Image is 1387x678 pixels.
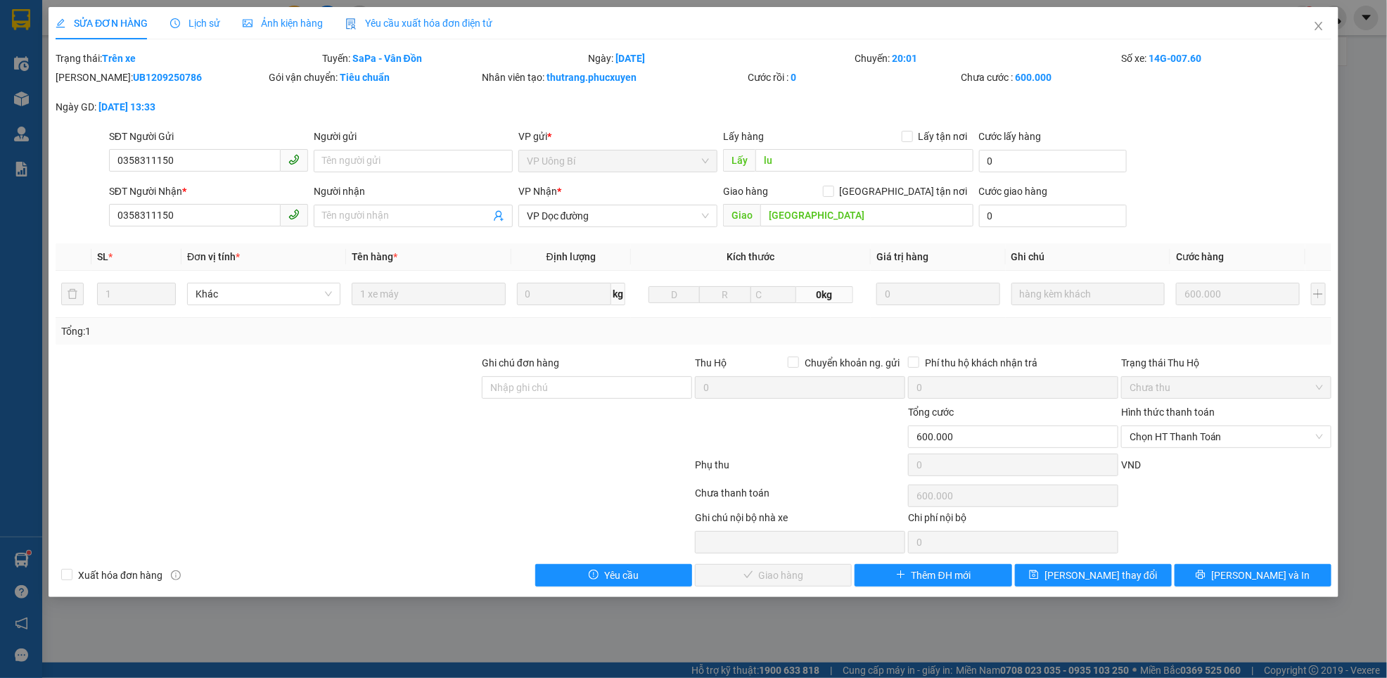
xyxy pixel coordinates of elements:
span: edit [56,18,65,28]
div: Ngày GD: [56,99,266,115]
span: SỬA ĐƠN HÀNG [56,18,148,29]
b: 20:01 [892,53,917,64]
div: Nhân viên tạo: [482,70,746,85]
span: [PERSON_NAME] thay đổi [1044,568,1157,583]
div: Trạng thái: [54,51,321,66]
span: Phí thu hộ khách nhận trả [919,355,1043,371]
button: checkGiao hàng [695,564,852,587]
span: Lấy tận nơi [913,129,973,144]
span: Lịch sử [170,18,220,29]
span: picture [243,18,253,28]
th: Ghi chú [1006,243,1170,271]
span: VP Dọc đường [527,205,709,226]
span: Kích thước [727,251,775,262]
span: Lấy hàng [723,131,764,142]
span: VP Uông Bí [527,151,709,172]
div: Số xe: [1120,51,1333,66]
div: Tổng: 1 [61,324,535,339]
div: [PERSON_NAME]: [56,70,266,85]
b: [DATE] [615,53,645,64]
div: Chưa thanh toán [693,485,907,510]
span: Thu Hộ [695,357,727,369]
div: Chi phí nội bộ [908,510,1118,531]
span: Xuất hóa đơn hàng [72,568,168,583]
span: Chuyển khoản ng. gửi [799,355,905,371]
b: [DATE] 13:33 [98,101,155,113]
span: Giao hàng [723,186,768,197]
b: UB1209250786 [133,72,202,83]
label: Cước giao hàng [979,186,1048,197]
div: Gói vận chuyển: [269,70,479,85]
input: Dọc đường [760,204,973,226]
div: Ghi chú nội bộ nhà xe [695,510,905,531]
div: SĐT Người Nhận [109,184,308,199]
div: Chuyến: [853,51,1120,66]
span: SL [97,251,108,262]
input: R [699,286,750,303]
span: close [1313,20,1324,32]
b: 0 [791,72,797,83]
input: D [648,286,700,303]
button: delete [61,283,84,305]
span: 0kg [796,286,852,303]
span: info-circle [171,570,181,580]
span: Ảnh kiện hàng [243,18,323,29]
span: Yêu cầu [604,568,639,583]
span: Định lượng [547,251,596,262]
span: Giao [723,204,760,226]
div: VP gửi [518,129,717,144]
div: Trạng thái Thu Hộ [1121,355,1331,371]
span: Giá trị hàng [876,251,928,262]
button: save[PERSON_NAME] thay đổi [1015,564,1172,587]
span: Lấy [723,149,755,172]
span: user-add [493,210,504,222]
span: Yêu cầu xuất hóa đơn điện tử [345,18,492,29]
b: thutrang.phucxuyen [547,72,637,83]
span: printer [1196,570,1206,581]
div: Cước rồi : [748,70,959,85]
input: VD: Bàn, Ghế [352,283,505,305]
span: [GEOGRAPHIC_DATA] tận nơi [834,184,973,199]
div: Chưa cước : [961,70,1172,85]
div: Người nhận [314,184,513,199]
span: exclamation-circle [589,570,599,581]
b: Trên xe [102,53,136,64]
b: 600.000 [1016,72,1052,83]
span: VP Nhận [518,186,557,197]
span: save [1029,570,1039,581]
div: Ngày: [587,51,853,66]
input: Ghi chú đơn hàng [482,376,692,399]
span: plus [896,570,906,581]
b: Tiêu chuẩn [340,72,390,83]
span: VND [1121,459,1141,471]
input: Dọc đường [755,149,973,172]
div: Phụ thu [693,457,907,482]
button: Close [1299,7,1338,46]
div: Người gửi [314,129,513,144]
button: plus [1311,283,1326,305]
button: printer[PERSON_NAME] và In [1175,564,1331,587]
input: C [750,286,797,303]
div: SĐT Người Gửi [109,129,308,144]
span: phone [288,209,300,220]
input: Ghi Chú [1011,283,1165,305]
input: Cước lấy hàng [979,150,1127,172]
label: Hình thức thanh toán [1121,407,1215,418]
span: kg [611,283,625,305]
span: phone [288,154,300,165]
span: Cước hàng [1176,251,1224,262]
span: Chưa thu [1130,377,1323,398]
b: 14G-007.60 [1149,53,1201,64]
span: Tên hàng [352,251,397,262]
label: Ghi chú đơn hàng [482,357,559,369]
span: Chọn HT Thanh Toán [1130,426,1323,447]
span: Tổng cước [908,407,954,418]
img: icon [345,18,357,30]
input: 0 [1176,283,1300,305]
span: Thêm ĐH mới [912,568,971,583]
label: Cước lấy hàng [979,131,1042,142]
button: exclamation-circleYêu cầu [535,564,692,587]
button: plusThêm ĐH mới [855,564,1011,587]
span: Đơn vị tính [187,251,240,262]
span: [PERSON_NAME] và In [1211,568,1310,583]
